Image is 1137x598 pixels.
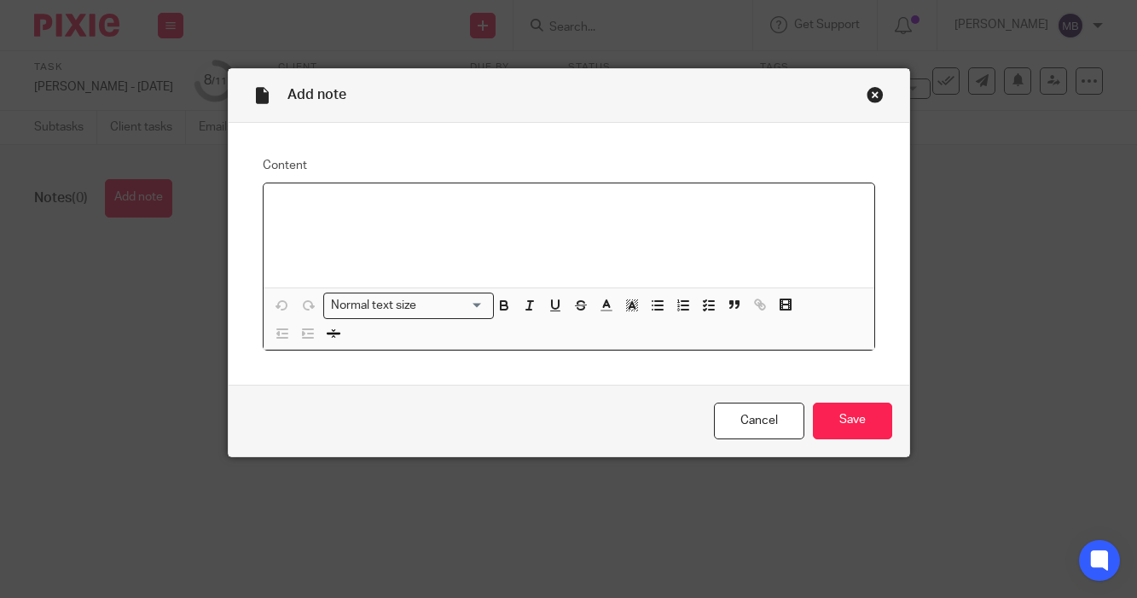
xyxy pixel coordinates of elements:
[263,157,875,174] label: Content
[328,297,421,315] span: Normal text size
[867,86,884,103] div: Close this dialog window
[714,403,804,439] a: Cancel
[813,403,892,439] input: Save
[287,88,346,102] span: Add note
[421,297,483,315] input: Search for option
[323,293,494,319] div: Search for option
